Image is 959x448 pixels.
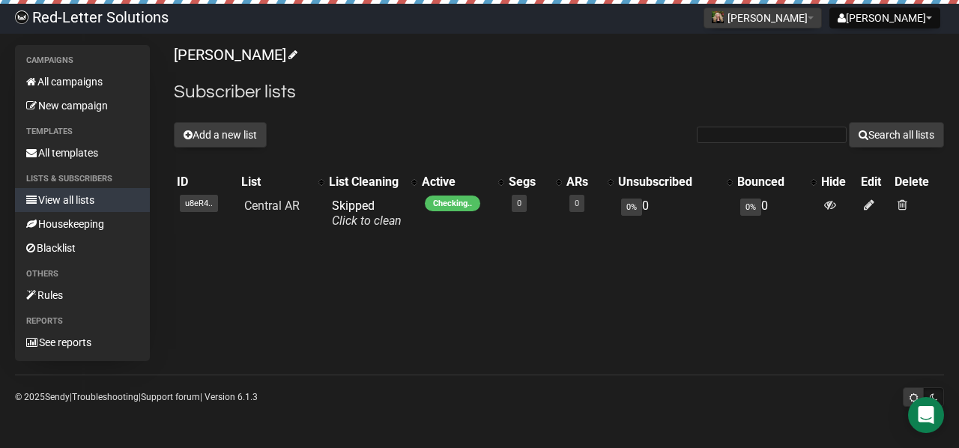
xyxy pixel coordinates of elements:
div: Hide [821,175,855,190]
th: Bounced: No sort applied, activate to apply an ascending sort [734,172,818,193]
li: Others [15,265,150,283]
button: Add a new list [174,122,267,148]
div: Segs [509,175,548,190]
a: Rules [15,283,150,307]
li: Reports [15,312,150,330]
div: List [241,175,310,190]
div: ID [177,175,236,190]
div: Unsubscribed [618,175,719,190]
th: ID: No sort applied, sorting is disabled [174,172,239,193]
th: ARs: No sort applied, activate to apply an ascending sort [563,172,614,193]
div: Bounced [737,175,803,190]
th: Active: No sort applied, activate to apply an ascending sort [419,172,506,193]
div: Open Intercom Messenger [908,397,944,433]
p: © 2025 | | | Version 6.1.3 [15,389,258,405]
h2: Subscriber lists [174,79,944,106]
a: Click to clean [332,214,402,228]
li: Campaigns [15,52,150,70]
button: [PERSON_NAME] [704,7,822,28]
td: 0 [734,193,818,234]
span: 0% [621,199,642,216]
th: Delete: No sort applied, sorting is disabled [892,172,944,193]
a: See reports [15,330,150,354]
a: Sendy [45,392,70,402]
span: Checking.. [425,196,480,211]
img: 983279c4004ba0864fc8a668c650e103 [15,10,28,24]
a: Troubleshooting [72,392,139,402]
div: Delete [895,175,941,190]
span: u8eR4.. [180,195,218,212]
span: Skipped [332,199,402,228]
a: View all lists [15,188,150,212]
td: 0 [615,193,734,234]
th: List: No sort applied, activate to apply an ascending sort [238,172,325,193]
a: Housekeeping [15,212,150,236]
th: Edit: No sort applied, sorting is disabled [858,172,892,193]
span: 0% [740,199,761,216]
a: Blacklist [15,236,150,260]
th: Hide: No sort applied, sorting is disabled [818,172,858,193]
th: List Cleaning: No sort applied, activate to apply an ascending sort [326,172,419,193]
th: Segs: No sort applied, activate to apply an ascending sort [506,172,563,193]
button: [PERSON_NAME] [829,7,940,28]
th: Unsubscribed: No sort applied, activate to apply an ascending sort [615,172,734,193]
a: Support forum [141,392,200,402]
a: [PERSON_NAME] [174,46,295,64]
a: All templates [15,141,150,165]
div: ARs [566,175,599,190]
div: Edit [861,175,889,190]
div: List Cleaning [329,175,404,190]
a: Central AR [244,199,300,213]
li: Lists & subscribers [15,170,150,188]
li: Templates [15,123,150,141]
button: Search all lists [849,122,944,148]
img: 132.jpg [712,11,724,23]
a: New campaign [15,94,150,118]
div: Active [422,175,491,190]
a: 0 [575,199,579,208]
a: 0 [517,199,521,208]
a: All campaigns [15,70,150,94]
